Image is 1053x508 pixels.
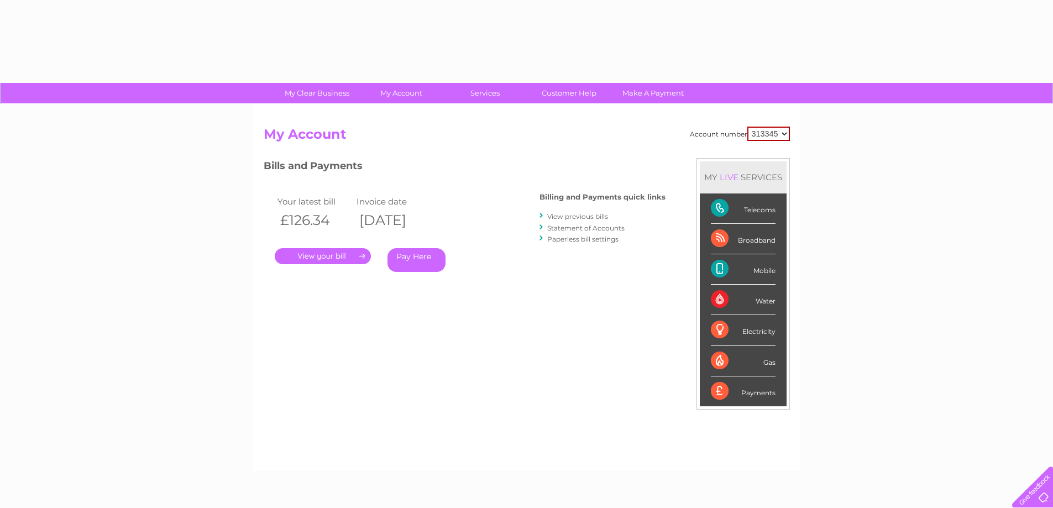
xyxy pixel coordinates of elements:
h2: My Account [264,127,790,148]
h4: Billing and Payments quick links [539,193,666,201]
a: View previous bills [547,212,608,221]
a: Paperless bill settings [547,235,619,243]
div: MY SERVICES [700,161,787,193]
td: Your latest bill [275,194,354,209]
div: Account number [690,127,790,141]
div: Mobile [711,254,776,285]
a: My Clear Business [271,83,363,103]
a: Make A Payment [607,83,699,103]
div: Gas [711,346,776,376]
th: £126.34 [275,209,354,232]
a: Pay Here [387,248,446,272]
th: [DATE] [354,209,433,232]
h3: Bills and Payments [264,158,666,177]
div: Payments [711,376,776,406]
a: My Account [355,83,447,103]
td: Invoice date [354,194,433,209]
div: LIVE [717,172,741,182]
div: Broadband [711,224,776,254]
a: Services [439,83,531,103]
a: Statement of Accounts [547,224,625,232]
a: . [275,248,371,264]
a: Customer Help [523,83,615,103]
div: Telecoms [711,193,776,224]
div: Water [711,285,776,315]
div: Electricity [711,315,776,345]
